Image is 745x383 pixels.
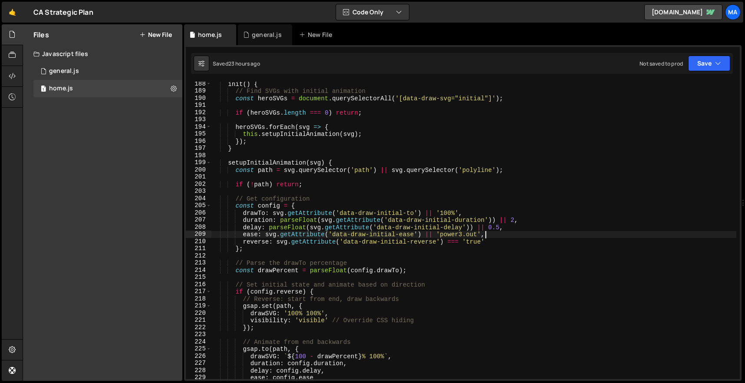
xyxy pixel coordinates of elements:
[186,231,211,238] div: 209
[186,116,211,123] div: 193
[23,45,182,63] div: Javascript files
[49,67,79,75] div: general.js
[186,166,211,174] div: 200
[186,317,211,324] div: 221
[186,267,211,274] div: 214
[186,353,211,360] div: 226
[186,274,211,281] div: 215
[186,181,211,188] div: 202
[186,109,211,116] div: 192
[186,224,211,231] div: 208
[186,295,211,303] div: 218
[186,209,211,217] div: 206
[186,345,211,353] div: 225
[186,173,211,181] div: 201
[186,130,211,138] div: 195
[33,7,93,17] div: CA Strategic Plan
[688,56,730,71] button: Save
[2,2,23,23] a: 🤙
[41,86,46,93] span: 1
[33,80,182,97] div: 17131/47267.js
[186,87,211,95] div: 189
[186,159,211,166] div: 199
[33,30,49,40] h2: Files
[198,30,222,39] div: home.js
[186,324,211,331] div: 222
[186,245,211,252] div: 211
[186,102,211,109] div: 191
[299,30,336,39] div: New File
[139,31,172,38] button: New File
[186,238,211,245] div: 210
[186,145,211,152] div: 197
[186,252,211,260] div: 212
[336,4,409,20] button: Code Only
[186,195,211,202] div: 204
[186,281,211,288] div: 216
[252,30,282,39] div: general.js
[49,85,73,92] div: home.js
[186,331,211,338] div: 223
[640,60,683,67] div: Not saved to prod
[186,138,211,145] div: 196
[725,4,741,20] a: Ma
[186,310,211,317] div: 220
[186,302,211,310] div: 219
[186,338,211,346] div: 224
[186,202,211,209] div: 205
[644,4,722,20] a: [DOMAIN_NAME]
[186,259,211,267] div: 213
[186,188,211,195] div: 203
[228,60,260,67] div: 23 hours ago
[186,216,211,224] div: 207
[186,374,211,381] div: 229
[186,80,211,88] div: 188
[33,63,182,80] div: 17131/47264.js
[186,123,211,131] div: 194
[186,360,211,367] div: 227
[186,95,211,102] div: 190
[186,367,211,374] div: 228
[186,288,211,295] div: 217
[213,60,260,67] div: Saved
[186,152,211,159] div: 198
